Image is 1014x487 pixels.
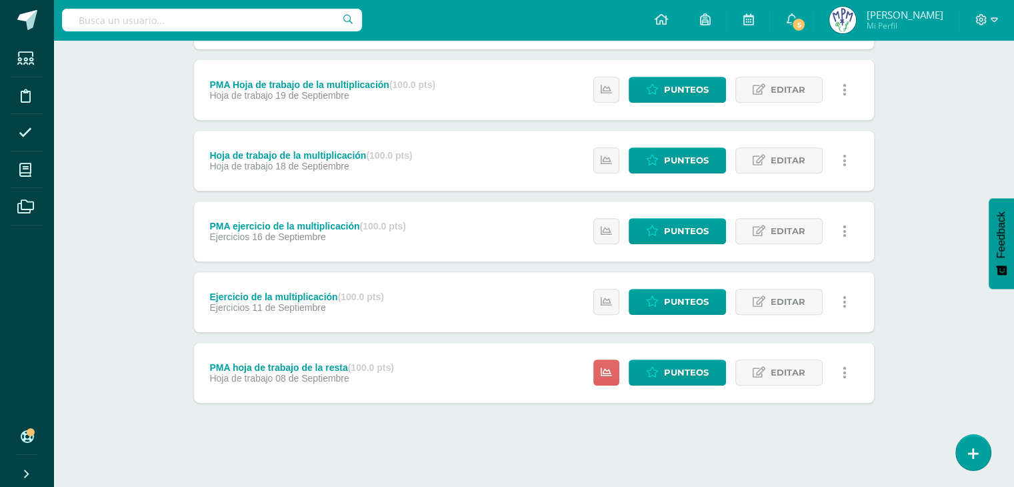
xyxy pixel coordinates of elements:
span: [PERSON_NAME] [866,8,943,21]
span: Mi Perfil [866,20,943,31]
strong: (100.0 pts) [338,292,384,302]
span: Hoja de trabajo [209,90,273,101]
span: 19 de Septiembre [275,90,349,101]
a: Punteos [629,147,726,173]
span: Punteos [664,360,709,385]
a: Punteos [629,360,726,386]
strong: (100.0 pts) [366,150,412,161]
div: Ejercicio de la multiplicación [209,292,383,302]
span: Feedback [995,211,1007,258]
span: Editar [771,219,805,243]
span: Punteos [664,219,709,243]
span: Hoja de trabajo [209,161,273,171]
span: Punteos [664,290,709,314]
div: PMA Hoja de trabajo de la multiplicación [209,79,435,90]
span: 5 [791,17,806,32]
strong: (100.0 pts) [360,221,406,231]
span: Editar [771,360,805,385]
strong: (100.0 pts) [389,79,435,90]
a: Punteos [629,77,726,103]
a: Punteos [629,218,726,244]
span: Hoja de trabajo [209,373,273,384]
span: Ejercicios [209,302,249,313]
span: Punteos [664,77,709,102]
span: 18 de Septiembre [275,161,349,171]
span: Punteos [664,148,709,173]
div: Hoja de trabajo de la multiplicación [209,150,412,161]
strong: (100.0 pts) [348,362,394,373]
span: 11 de Septiembre [252,302,326,313]
div: PMA ejercicio de la multiplicación [209,221,405,231]
span: Editar [771,77,805,102]
img: 25015d6c49a5a6564cc7757376dc025e.png [829,7,856,33]
button: Feedback - Mostrar encuesta [989,198,1014,289]
span: Ejercicios [209,231,249,242]
span: 08 de Septiembre [275,373,349,384]
input: Busca un usuario... [62,9,362,31]
a: Punteos [629,289,726,315]
span: Editar [771,290,805,314]
span: Editar [771,148,805,173]
div: PMA hoja de trabajo de la resta [209,362,393,373]
span: 16 de Septiembre [252,231,326,242]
